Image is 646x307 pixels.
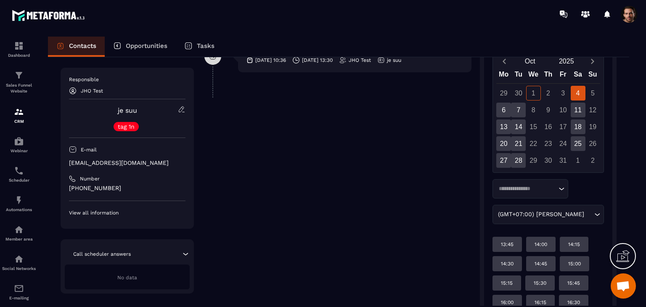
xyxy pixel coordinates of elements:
div: 13 [496,119,511,134]
img: automations [14,195,24,205]
img: logo [12,8,87,23]
p: [PHONE_NUMBER] [69,184,185,192]
p: Number [80,175,100,182]
a: automationsautomationsWebinar [2,130,36,159]
p: Call scheduler answers [73,251,131,257]
div: 10 [556,103,570,117]
button: Previous month [496,56,512,67]
div: 12 [585,103,600,117]
a: formationformationCRM [2,101,36,130]
div: We [526,69,541,83]
p: Dashboard [2,53,36,58]
img: automations [14,136,24,146]
div: Calendar wrapper [496,69,600,168]
a: automationsautomationsAutomations [2,189,36,218]
p: je suu [387,57,401,64]
div: 30 [511,86,526,101]
img: formation [14,107,24,117]
div: 28 [511,153,526,168]
p: [EMAIL_ADDRESS][DOMAIN_NAME] [69,159,185,167]
a: emailemailE-mailing [2,277,36,307]
div: 19 [585,119,600,134]
div: Su [585,69,600,83]
div: Sa [570,69,585,83]
div: 15 [526,119,541,134]
div: 21 [511,136,526,151]
p: CRM [2,119,36,124]
p: JHO Test [349,57,371,64]
div: 8 [526,103,541,117]
img: email [14,283,24,294]
div: 3 [556,86,570,101]
p: 15:00 [568,260,581,267]
div: 30 [541,153,556,168]
div: 23 [541,136,556,151]
p: [DATE] 10:36 [255,57,286,64]
p: 16:15 [535,299,546,306]
p: Responsible [69,76,185,83]
div: Mở cuộc trò chuyện [611,273,636,299]
p: 14:00 [535,241,547,248]
p: View all information [69,209,185,216]
div: 24 [556,136,570,151]
p: JHO Test [81,88,103,94]
button: Open months overlay [512,54,548,69]
div: Calendar days [496,86,600,168]
input: Search for option [496,185,556,193]
div: 27 [496,153,511,168]
input: Search for option [586,210,592,219]
div: Search for option [492,179,568,198]
div: 22 [526,136,541,151]
div: Mo [496,69,511,83]
p: 14:45 [535,260,547,267]
div: 2 [585,153,600,168]
p: Member area [2,237,36,241]
p: Social Networks [2,266,36,271]
p: [DATE] 13:30 [302,57,333,64]
span: (GMT+07:00) [PERSON_NAME] [496,210,586,219]
p: Contacts [69,42,96,50]
div: Th [541,69,556,83]
div: 20 [496,136,511,151]
div: 31 [556,153,570,168]
a: Opportunities [105,37,176,57]
div: 18 [571,119,585,134]
a: formationformationDashboard [2,34,36,64]
p: Sales Funnel Website [2,82,36,94]
button: Open years overlay [548,54,585,69]
p: 16:30 [567,299,580,306]
div: 29 [526,153,541,168]
p: Automations [2,207,36,212]
img: scheduler [14,166,24,176]
img: formation [14,70,24,80]
div: 2 [541,86,556,101]
p: 16:00 [501,299,514,306]
img: formation [14,41,24,51]
span: No data [117,275,137,281]
a: social-networksocial-networkSocial Networks [2,248,36,277]
p: E-mailing [2,296,36,300]
div: 9 [541,103,556,117]
p: 15:15 [501,280,513,286]
a: Tasks [176,37,223,57]
p: Opportunities [126,42,167,50]
a: automationsautomationsMember area [2,218,36,248]
p: Tasks [197,42,214,50]
div: 25 [571,136,585,151]
div: 1 [526,86,541,101]
div: Search for option [492,205,604,224]
p: 15:45 [567,280,580,286]
p: 15:30 [534,280,546,286]
div: 16 [541,119,556,134]
div: 17 [556,119,570,134]
div: 4 [571,86,585,101]
p: Webinar [2,148,36,153]
p: 14:15 [568,241,580,248]
p: 13:45 [501,241,514,248]
a: schedulerschedulerScheduler [2,159,36,189]
div: 5 [585,86,600,101]
div: 29 [496,86,511,101]
div: 6 [496,103,511,117]
p: E-mail [81,146,97,153]
img: automations [14,225,24,235]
